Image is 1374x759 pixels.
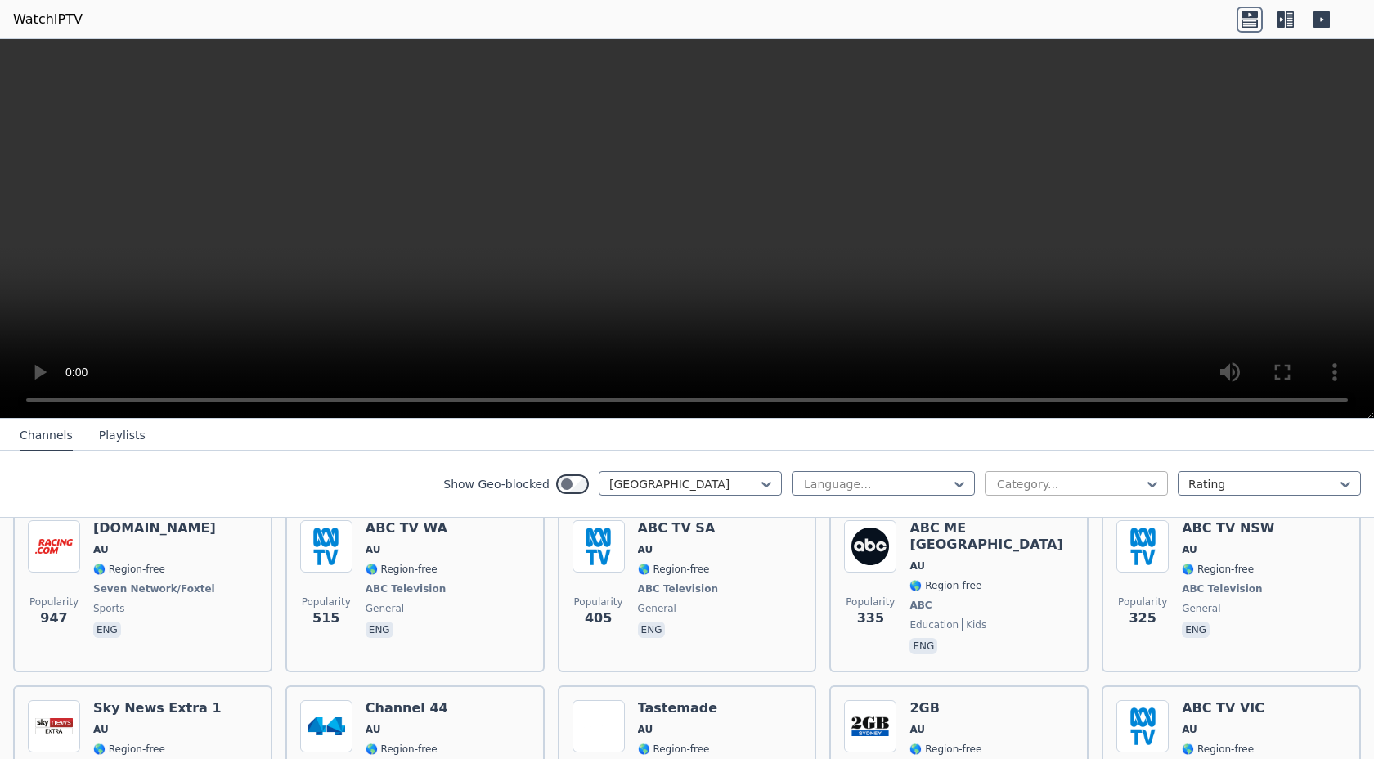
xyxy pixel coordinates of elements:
[93,723,109,736] span: AU
[1182,700,1265,716] h6: ABC TV VIC
[366,582,446,595] span: ABC Television
[366,622,393,638] p: eng
[844,520,896,573] img: ABC ME Sydney
[909,520,1074,553] h6: ABC ME [GEOGRAPHIC_DATA]
[638,602,676,615] span: general
[366,723,381,736] span: AU
[909,579,981,592] span: 🌎 Region-free
[93,602,124,615] span: sports
[93,743,165,756] span: 🌎 Region-free
[909,700,981,716] h6: 2GB
[844,700,896,752] img: 2GB
[1182,582,1262,595] span: ABC Television
[93,582,215,595] span: Seven Network/Foxtel
[572,520,625,573] img: ABC TV SA
[638,700,717,716] h6: Tastemade
[909,723,925,736] span: AU
[1129,609,1156,628] span: 325
[366,563,438,576] span: 🌎 Region-free
[1182,543,1197,556] span: AU
[638,622,666,638] p: eng
[638,743,710,756] span: 🌎 Region-free
[13,10,83,29] a: WatchIPTV
[300,520,352,573] img: ABC TV WA
[638,582,718,595] span: ABC Television
[846,595,895,609] span: Popularity
[1116,700,1169,752] img: ABC TV VIC
[909,638,937,654] p: eng
[1182,563,1254,576] span: 🌎 Region-free
[1118,595,1167,609] span: Popularity
[1182,520,1274,537] h6: ABC TV NSW
[366,700,448,716] h6: Channel 44
[29,595,79,609] span: Popularity
[28,700,80,752] img: Sky News Extra 1
[366,743,438,756] span: 🌎 Region-free
[93,520,218,537] h6: [DOMAIN_NAME]
[93,543,109,556] span: AU
[443,476,550,492] label: Show Geo-blocked
[1182,622,1210,638] p: eng
[585,609,612,628] span: 405
[366,602,404,615] span: general
[909,618,959,631] span: education
[638,723,653,736] span: AU
[638,563,710,576] span: 🌎 Region-free
[20,420,73,451] button: Channels
[638,520,721,537] h6: ABC TV SA
[638,543,653,556] span: AU
[572,700,625,752] img: Tastemade
[93,563,165,576] span: 🌎 Region-free
[1116,520,1169,573] img: ABC TV NSW
[1182,743,1254,756] span: 🌎 Region-free
[300,700,352,752] img: Channel 44
[962,618,986,631] span: kids
[909,743,981,756] span: 🌎 Region-free
[28,520,80,573] img: Racing.com
[40,609,67,628] span: 947
[93,700,222,716] h6: Sky News Extra 1
[574,595,623,609] span: Popularity
[99,420,146,451] button: Playlists
[909,559,925,573] span: AU
[93,622,121,638] p: eng
[302,595,351,609] span: Popularity
[366,520,449,537] h6: ABC TV WA
[366,543,381,556] span: AU
[857,609,884,628] span: 335
[909,599,932,612] span: ABC
[1182,602,1220,615] span: general
[312,609,339,628] span: 515
[1182,723,1197,736] span: AU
